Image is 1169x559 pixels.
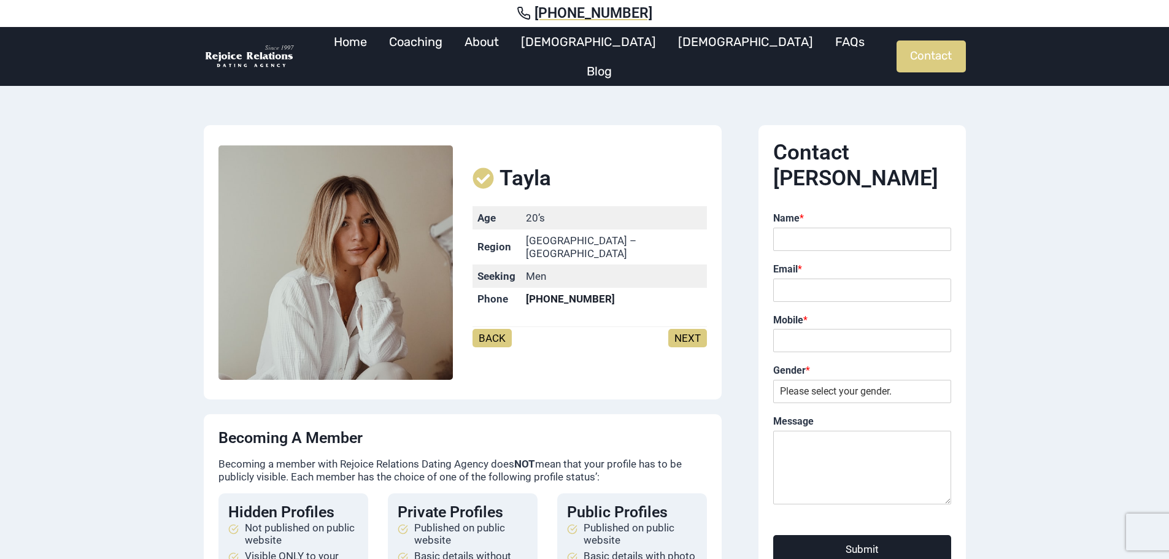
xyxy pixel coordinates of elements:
label: Gender [773,364,951,377]
a: NEXT [668,329,707,347]
nav: Primary Navigation [302,27,897,86]
a: About [453,27,510,56]
td: 20’s [521,206,707,229]
a: FAQs [824,27,876,56]
input: Mobile [773,329,951,352]
a: BACK [473,329,512,347]
mark: [PHONE_NUMBER] [526,293,615,305]
td: Men [521,264,707,287]
strong: Region [477,241,511,253]
a: [PHONE_NUMBER] [15,5,1154,22]
strong: Seeking [477,270,515,282]
span: Published on public website [414,522,528,547]
h4: Becoming a Member [218,429,708,447]
strong: Phone [477,293,508,305]
a: Blog [576,56,623,86]
span: Tayla [500,166,551,191]
label: Message [773,415,951,428]
td: [GEOGRAPHIC_DATA] – [GEOGRAPHIC_DATA] [521,229,707,265]
a: [DEMOGRAPHIC_DATA] [510,27,667,56]
a: [DEMOGRAPHIC_DATA] [667,27,824,56]
h2: Contact [PERSON_NAME] [773,140,951,191]
h4: Private Profiles [398,503,528,522]
span: Not published on public website [245,522,358,547]
a: Coaching [378,27,453,56]
label: Name [773,212,951,225]
strong: NOT [514,458,535,470]
a: Contact [897,40,966,72]
p: Becoming a member with Rejoice Relations Dating Agency does mean that your profile has to be publ... [218,458,708,483]
img: Rejoice Relations [204,44,296,69]
h4: Public Profiles [567,503,697,522]
label: Mobile [773,314,951,327]
a: Home [323,27,378,56]
span: [PHONE_NUMBER] [534,5,652,22]
h4: Hidden Profiles [228,503,358,522]
strong: Age [477,212,496,224]
span: Published on public website [584,522,697,547]
label: Email [773,263,951,276]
